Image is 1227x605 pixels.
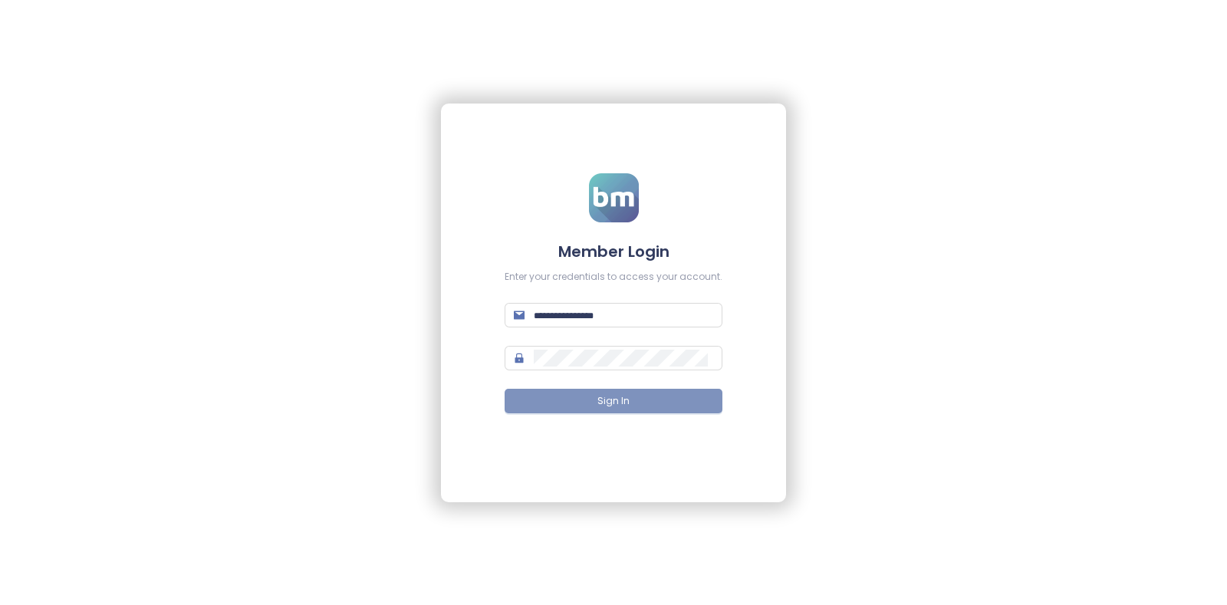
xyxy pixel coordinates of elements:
span: Sign In [597,394,630,409]
img: logo [589,173,639,222]
div: Enter your credentials to access your account. [505,270,722,284]
span: lock [514,353,525,363]
h4: Member Login [505,241,722,262]
button: Sign In [505,389,722,413]
span: mail [514,310,525,321]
